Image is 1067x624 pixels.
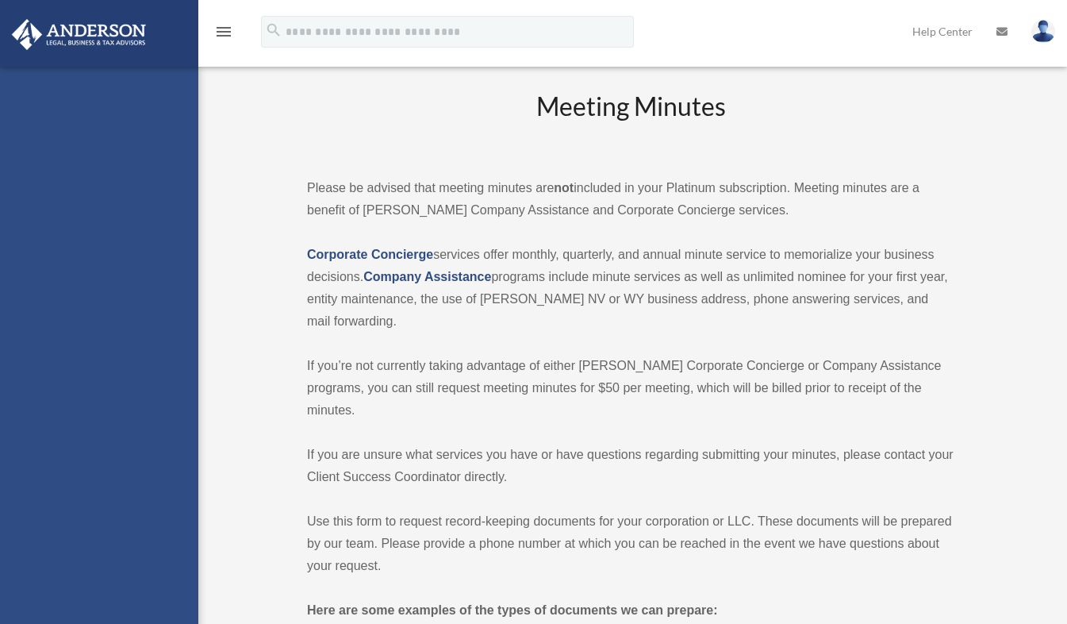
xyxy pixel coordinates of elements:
[307,355,954,422] p: If you’re not currently taking advantage of either [PERSON_NAME] Corporate Concierge or Company A...
[554,181,574,195] strong: not
[307,244,954,333] p: services offer monthly, quarterly, and annual minute service to memorialize your business decisio...
[307,510,954,577] p: Use this form to request record-keeping documents for your corporation or LLC. These documents wi...
[307,248,433,261] a: Corporate Concierge
[307,177,954,221] p: Please be advised that meeting minutes are included in your Platinum subscription. Meeting minute...
[7,19,151,50] img: Anderson Advisors Platinum Portal
[363,270,491,283] a: Company Assistance
[1031,20,1055,43] img: User Pic
[265,21,282,39] i: search
[307,89,954,155] h2: Meeting Minutes
[214,22,233,41] i: menu
[307,603,718,617] strong: Here are some examples of the types of documents we can prepare:
[214,28,233,41] a: menu
[307,444,954,488] p: If you are unsure what services you have or have questions regarding submitting your minutes, ple...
